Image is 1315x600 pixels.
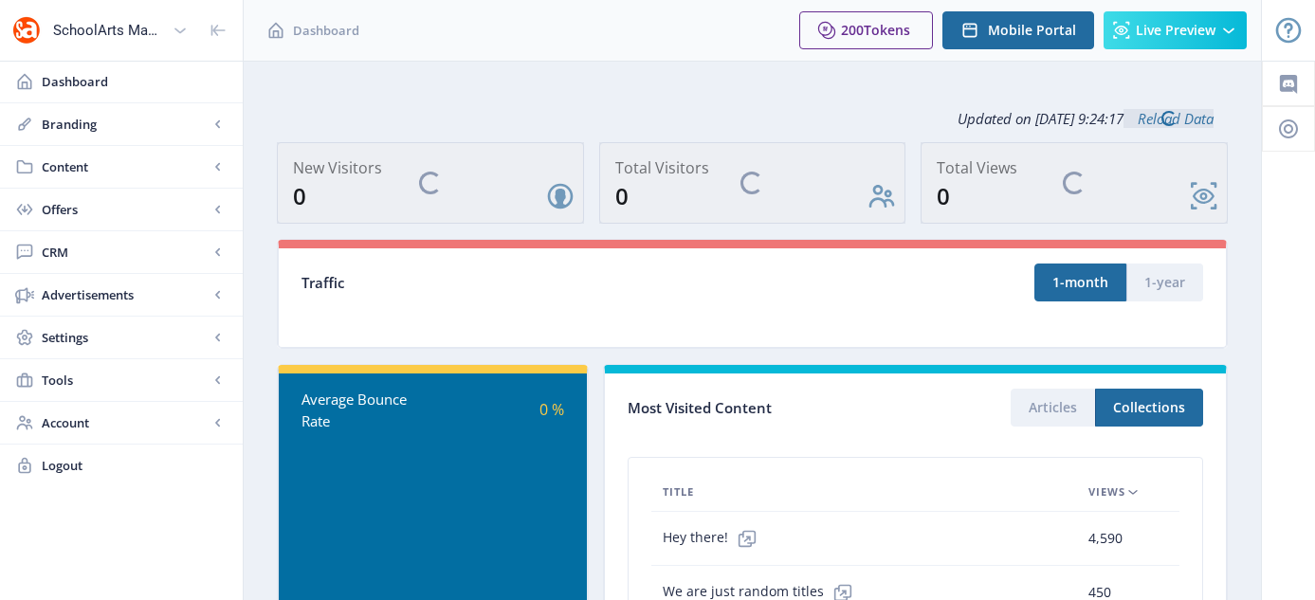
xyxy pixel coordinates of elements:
[42,243,209,262] span: CRM
[42,413,209,432] span: Account
[628,393,915,423] div: Most Visited Content
[301,389,433,431] div: Average Bounce Rate
[42,371,209,390] span: Tools
[988,23,1076,38] span: Mobile Portal
[1136,23,1215,38] span: Live Preview
[42,200,209,219] span: Offers
[293,21,359,40] span: Dashboard
[1034,264,1126,301] button: 1-month
[1095,389,1203,427] button: Collections
[663,481,694,503] span: Title
[42,115,209,134] span: Branding
[1126,264,1203,301] button: 1-year
[663,519,766,557] span: Hey there!
[1011,389,1095,427] button: Articles
[942,11,1094,49] button: Mobile Portal
[539,399,564,420] span: 0 %
[864,21,910,39] span: Tokens
[42,72,228,91] span: Dashboard
[799,11,933,49] button: 200Tokens
[1123,109,1214,128] a: Reload Data
[1104,11,1247,49] button: Live Preview
[11,15,42,45] img: properties.app_icon.png
[42,285,209,304] span: Advertisements
[42,456,228,475] span: Logout
[53,9,165,51] div: SchoolArts Magazine
[1088,481,1125,503] span: Views
[42,328,209,347] span: Settings
[277,95,1228,142] div: Updated on [DATE] 9:24:17
[42,157,209,176] span: Content
[301,272,753,294] div: Traffic
[1088,527,1123,550] span: 4,590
